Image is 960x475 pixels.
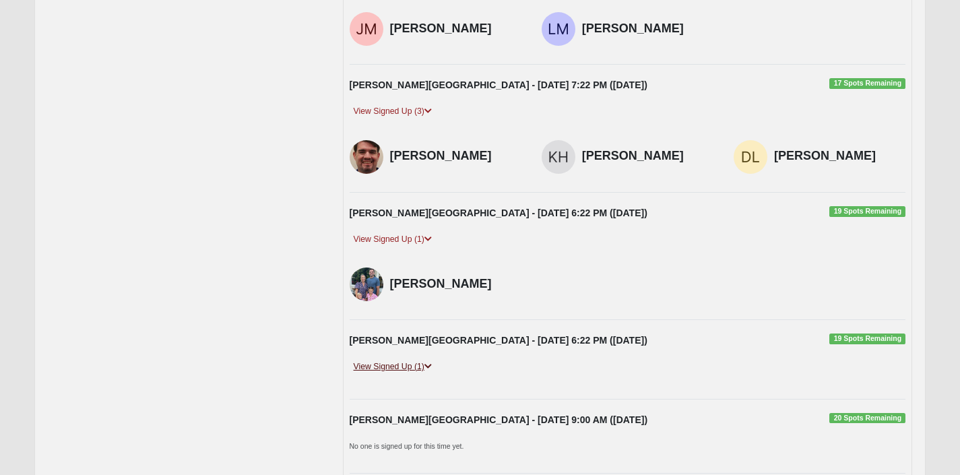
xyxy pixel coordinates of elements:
small: No one is signed up for this time yet. [350,442,464,450]
img: Kristie Hubel [542,140,575,174]
h4: [PERSON_NAME] [582,149,713,164]
strong: [PERSON_NAME][GEOGRAPHIC_DATA] - [DATE] 6:22 PM ([DATE]) [350,335,647,346]
a: View Signed Up (1) [350,360,436,374]
h4: [PERSON_NAME] [390,22,521,36]
img: Debbie Lynn [734,140,767,174]
strong: [PERSON_NAME][GEOGRAPHIC_DATA] - [DATE] 6:22 PM ([DATE]) [350,208,647,218]
h4: [PERSON_NAME] [390,149,521,164]
a: View Signed Up (3) [350,104,436,119]
img: Laura Martin [542,12,575,46]
strong: [PERSON_NAME][GEOGRAPHIC_DATA] - [DATE] 9:00 AM ([DATE]) [350,414,648,425]
img: Joann Mange [350,12,383,46]
img: Jonathan Tekell [350,140,383,174]
img: Ashlyn Bopf [350,267,383,301]
span: 17 Spots Remaining [829,78,905,89]
h4: [PERSON_NAME] [390,277,521,292]
strong: [PERSON_NAME][GEOGRAPHIC_DATA] - [DATE] 7:22 PM ([DATE]) [350,80,647,90]
h4: [PERSON_NAME] [774,149,905,164]
a: View Signed Up (1) [350,232,436,247]
span: 19 Spots Remaining [829,334,905,344]
span: 19 Spots Remaining [829,206,905,217]
span: 20 Spots Remaining [829,413,905,424]
h4: [PERSON_NAME] [582,22,713,36]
